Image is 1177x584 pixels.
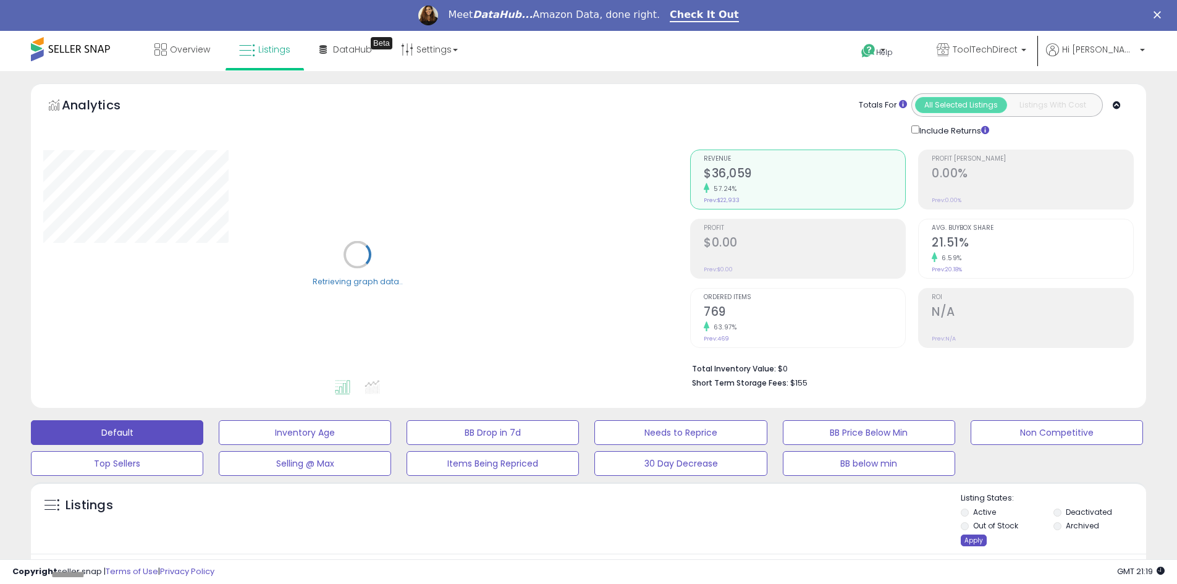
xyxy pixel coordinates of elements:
[859,99,907,111] div: Totals For
[407,451,579,476] button: Items Being Repriced
[1046,43,1145,71] a: Hi [PERSON_NAME]
[31,451,203,476] button: Top Sellers
[219,420,391,445] button: Inventory Age
[961,493,1146,504] p: Listing States:
[790,377,808,389] span: $155
[704,156,905,163] span: Revenue
[12,566,214,578] div: seller snap | |
[953,43,1018,56] span: ToolTechDirect
[31,420,203,445] button: Default
[145,31,219,68] a: Overview
[932,294,1133,301] span: ROI
[861,43,876,59] i: Get Help
[333,43,372,56] span: DataHub
[783,451,955,476] button: BB below min
[902,123,1004,137] div: Include Returns
[915,97,1007,113] button: All Selected Listings
[230,31,300,68] a: Listings
[310,31,381,68] a: DataHub
[704,235,905,252] h2: $0.00
[704,335,729,342] small: Prev: 469
[932,166,1133,183] h2: 0.00%
[876,47,893,57] span: Help
[961,535,987,546] div: Apply
[594,420,767,445] button: Needs to Reprice
[704,294,905,301] span: Ordered Items
[692,378,788,388] b: Short Term Storage Fees:
[594,451,767,476] button: 30 Day Decrease
[932,335,956,342] small: Prev: N/A
[1062,43,1136,56] span: Hi [PERSON_NAME]
[473,9,533,20] i: DataHub...
[704,266,733,273] small: Prev: $0.00
[371,37,392,49] div: Tooltip anchor
[704,197,740,204] small: Prev: $22,933
[407,420,579,445] button: BB Drop in 7d
[704,225,905,232] span: Profit
[258,43,290,56] span: Listings
[851,34,917,71] a: Help
[448,9,660,21] div: Meet Amazon Data, done right.
[971,420,1143,445] button: Non Competitive
[783,420,955,445] button: BB Price Below Min
[937,253,962,263] small: 6.59%
[704,166,905,183] h2: $36,059
[709,184,736,193] small: 57.24%
[692,363,776,374] b: Total Inventory Value:
[12,565,57,577] strong: Copyright
[932,305,1133,321] h2: N/A
[1006,97,1099,113] button: Listings With Cost
[932,225,1133,232] span: Avg. Buybox Share
[313,276,403,287] div: Retrieving graph data..
[932,266,962,273] small: Prev: 20.18%
[1066,520,1099,531] label: Archived
[1066,507,1112,517] label: Deactivated
[932,156,1133,163] span: Profit [PERSON_NAME]
[932,197,961,204] small: Prev: 0.00%
[418,6,438,25] img: Profile image for Georgie
[670,9,739,22] a: Check It Out
[219,451,391,476] button: Selling @ Max
[692,360,1124,375] li: $0
[1154,11,1166,19] div: Close
[65,497,113,514] h5: Listings
[1117,565,1165,577] span: 2025-10-7 21:19 GMT
[392,31,467,68] a: Settings
[704,305,905,321] h2: 769
[170,43,210,56] span: Overview
[973,520,1018,531] label: Out of Stock
[927,31,1036,71] a: ToolTechDirect
[973,507,996,517] label: Active
[932,235,1133,252] h2: 21.51%
[709,323,736,332] small: 63.97%
[62,96,145,117] h5: Analytics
